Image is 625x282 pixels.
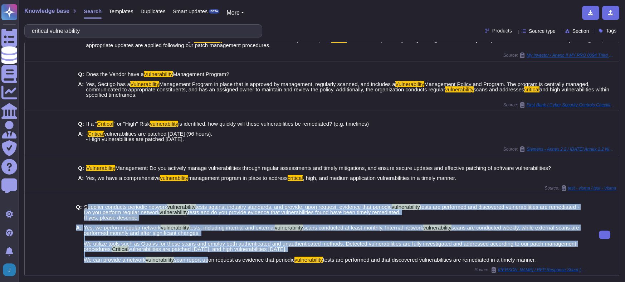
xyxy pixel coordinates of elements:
b: Q: [78,121,84,126]
span: tests against industry standards, and provide, upon request, evidence that periodic [196,204,392,210]
span: Source: [503,102,616,108]
span: Knowledge base [24,8,69,14]
span: Supplier conducts periodic network [84,204,167,210]
span: Source: [545,185,616,191]
span: Source: [475,267,587,273]
span: tests are performed and that discovered vulnerabilities are remediated in a timely manner. [323,257,536,263]
mark: vulnerability [275,225,303,231]
span: - [86,131,88,137]
span: Source type [529,29,556,34]
span: management program in place to address [188,175,288,181]
span: More [226,10,239,16]
button: More [226,9,244,17]
span: Products [492,28,512,33]
span: and high vulnerabilities within specified timeframes. [86,86,609,98]
span: " or "High" Risk [113,121,150,127]
span: Yes, we have a comprehensive [86,175,160,181]
span: Management Policy and Program. The program is centrally managed, communicated to appropriate cons... [86,81,590,92]
span: Search [84,9,102,14]
span: Smart updates [173,9,208,14]
span: Templates [109,9,133,14]
b: Q: [78,71,84,77]
mark: vulnerability [150,121,178,127]
mark: Vulnerability [130,81,159,87]
mark: vulnerability [423,225,451,231]
span: tests are performed and discovered vulnerabilities are remediated - Do you perform regular network [84,204,579,215]
span: scans and addresses [474,86,524,92]
img: user [3,263,16,276]
mark: Critical [97,121,113,127]
mark: vulnerability [146,257,174,263]
mark: vulnerability [445,86,473,92]
b: A: [78,175,84,181]
div: BETA [209,9,219,14]
span: Yes, Sectigo has a [86,81,130,87]
span: test - visma / test - Visma [568,186,616,190]
span: If a " [86,121,97,127]
span: , high, and medium application vulnerabilities in a timely manner. [303,175,456,181]
span: vulnerabilities are patched [DATE], and high vulnerabilities [DATE]. We can provide a network [84,246,287,263]
mark: vulnerability [294,257,323,263]
span: Does the Vendor have a [86,71,144,77]
span: Tags [606,28,616,33]
mark: vulnerability [161,225,189,231]
span: Management Program in place that is approved by management, regularly scanned, and includes a [159,81,395,87]
span: vulnerabilities patched [DATE] and high vulnerabilities [DATE]. Detected vulnerabilities are full... [86,37,613,48]
span: Yes, we perform regular network [84,225,161,231]
span: vulnerabilities are patched [DATE] (96 hours). - High vulnerabilities are patched [DATE]. [86,131,212,142]
span: tests and do you provide evidence that vulnerabilities found have been timely remediated. If yes,... [84,209,401,221]
span: Source: [503,52,616,58]
mark: vulnerability [160,209,188,215]
span: First Bank / Cyber Security Controls Checklist (27655 0) [527,103,616,107]
mark: vulnerability [392,204,420,210]
span: Duplicates [141,9,166,14]
span: is identified, how quickly will these vulnerabilities be remediated? (e.g. timelines) [178,121,369,127]
span: Source: [503,146,616,152]
span: Management Program? [173,71,229,77]
b: Q: [78,165,84,171]
b: A: [78,81,84,97]
span: My Investor / Anexo II MY PRO 0094 Third Party Risk Questionnaire MyInvestor [527,53,616,57]
span: [PERSON_NAME] / RFP Response Sheet [PERSON_NAME] Copy [498,268,587,272]
b: Q: [76,204,82,220]
b: A: [76,225,82,262]
span: Management: Do you actively manage vulnerabilities through regular assessments and timely mitigat... [115,165,551,171]
mark: Vulnerability [86,165,115,171]
span: scans conducted at least monthly. Internal network [303,225,423,231]
span: Section [572,29,589,34]
button: user [1,262,21,278]
mark: vulnerability [160,175,188,181]
mark: vulnerability [167,204,195,210]
input: Search a question or template... [28,25,255,37]
span: Siemens - Annex 2.2 / [DATE] Annex 2.2 NIS2 SaaS Supplier Due Diligence Assessment Copy [527,147,616,151]
mark: Vulnerability [144,71,173,77]
mark: critical [288,175,303,181]
mark: critical [524,86,539,92]
mark: Critical [112,246,128,252]
b: A: [78,131,84,142]
span: scan report upon request as evidence that periodic [174,257,294,263]
mark: Vulnerability [395,81,424,87]
mark: Critical [88,131,104,137]
span: tests, including internal and external [189,225,275,231]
